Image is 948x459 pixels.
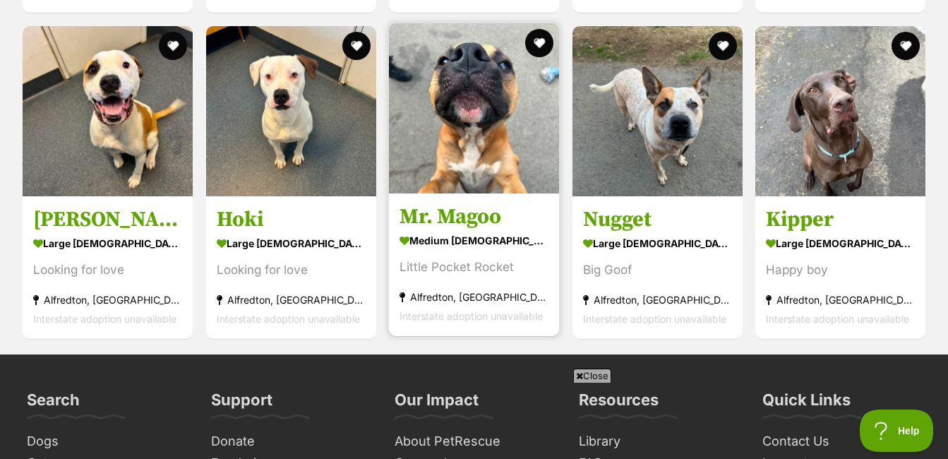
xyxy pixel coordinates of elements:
[892,32,920,60] button: favourite
[755,26,925,196] img: Kipper
[400,230,548,251] div: medium [DEMOGRAPHIC_DATA] Dog
[159,32,187,60] button: favourite
[766,233,915,254] div: large [DEMOGRAPHIC_DATA] Dog
[27,390,80,418] h3: Search
[755,196,925,339] a: Kipper large [DEMOGRAPHIC_DATA] Dog Happy boy Alfredton, [GEOGRAPHIC_DATA] Interstate adoption un...
[400,310,543,322] span: Interstate adoption unavailable
[33,290,182,309] div: Alfredton, [GEOGRAPHIC_DATA]
[766,313,909,325] span: Interstate adoption unavailable
[400,258,548,277] div: Little Pocket Rocket
[583,233,732,254] div: large [DEMOGRAPHIC_DATA] Dog
[206,26,376,196] img: Hoki
[762,390,851,418] h3: Quick Links
[217,290,366,309] div: Alfredton, [GEOGRAPHIC_DATA]
[766,290,915,309] div: Alfredton, [GEOGRAPHIC_DATA]
[583,313,726,325] span: Interstate adoption unavailable
[217,261,366,280] div: Looking for love
[217,206,366,233] h3: Hoki
[33,261,182,280] div: Looking for love
[583,261,732,280] div: Big Goof
[572,26,743,196] img: Nugget
[757,431,927,453] a: Contact Us
[583,206,732,233] h3: Nugget
[33,206,182,233] h3: [PERSON_NAME]
[389,193,559,336] a: Mr. Magoo medium [DEMOGRAPHIC_DATA] Dog Little Pocket Rocket Alfredton, [GEOGRAPHIC_DATA] Interst...
[21,431,191,453] a: Dogs
[132,388,817,452] iframe: Advertisement
[766,261,915,280] div: Happy boy
[342,32,370,60] button: favourite
[217,313,360,325] span: Interstate adoption unavailable
[708,32,736,60] button: favourite
[525,29,553,57] button: favourite
[33,313,176,325] span: Interstate adoption unavailable
[206,196,376,339] a: Hoki large [DEMOGRAPHIC_DATA] Dog Looking for love Alfredton, [GEOGRAPHIC_DATA] Interstate adopti...
[400,287,548,306] div: Alfredton, [GEOGRAPHIC_DATA]
[573,369,611,383] span: Close
[766,206,915,233] h3: Kipper
[583,290,732,309] div: Alfredton, [GEOGRAPHIC_DATA]
[23,196,193,339] a: [PERSON_NAME] large [DEMOGRAPHIC_DATA] Dog Looking for love Alfredton, [GEOGRAPHIC_DATA] Intersta...
[389,23,559,193] img: Mr. Magoo
[572,196,743,339] a: Nugget large [DEMOGRAPHIC_DATA] Dog Big Goof Alfredton, [GEOGRAPHIC_DATA] Interstate adoption una...
[23,26,193,196] img: Chester
[400,203,548,230] h3: Mr. Magoo
[860,410,934,452] iframe: Help Scout Beacon - Open
[217,233,366,254] div: large [DEMOGRAPHIC_DATA] Dog
[33,233,182,254] div: large [DEMOGRAPHIC_DATA] Dog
